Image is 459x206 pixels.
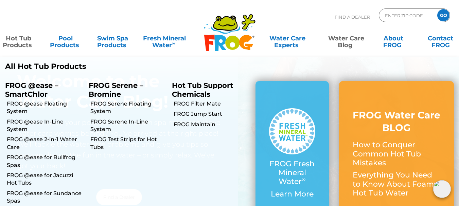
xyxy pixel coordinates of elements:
input: Zip Code Form [384,11,430,20]
a: FROG Serene Floating System [90,100,167,115]
input: GO [437,9,449,21]
a: All Hot Tub Products [5,62,225,71]
p: Learn More [269,190,315,199]
p: FROG @ease – SmartChlor [5,81,78,98]
a: ContactFROG [422,32,459,45]
a: FROG @ease In-Line System [7,118,84,133]
p: Hot Tub Support Chemicals [172,81,245,98]
a: Swim SpaProducts [94,32,131,45]
a: AboutFROG [375,32,412,45]
a: FROG @ease for Jacuzzi Hot Tubs [7,172,84,187]
a: FROG @ease for Sundance Spas [7,190,84,205]
a: FROG Serene In-Line System [90,118,167,133]
a: FROG Test Strips for Hot Tubs [90,136,167,151]
p: Everything You Need to Know About Foamy Hot Tub Water [353,171,440,198]
p: FROG Fresh Mineral Water [269,160,315,186]
a: Fresh MineralWater∞ [142,32,188,45]
p: Find A Dealer [335,8,370,25]
a: Water CareExperts [258,32,317,45]
p: FROG Serene – Bromine [89,81,162,98]
a: FROG @ease for Bullfrog Spas [7,154,84,169]
a: FROG @ease Floating System [7,100,84,115]
a: PoolProducts [47,32,84,45]
a: Water CareBlog [328,32,365,45]
a: FROG Filter Mate [174,100,250,108]
sup: ∞ [302,176,306,183]
a: FROG Fresh Mineral Water∞ Learn More [269,108,315,202]
p: How to Conquer Common Hot Tub Mistakes [353,141,440,167]
a: FROG @ease 2-in-1 Water Care [7,136,84,151]
a: FROG Jump Start [174,110,250,118]
a: FROG Maintain [174,121,250,128]
sup: ∞ [172,40,175,46]
a: FROG Water Care BLOG How to Conquer Common Hot Tub Mistakes Everything You Need to Know About Foa... [353,109,440,201]
h3: FROG Water Care BLOG [353,109,440,134]
img: openIcon [433,180,451,198]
